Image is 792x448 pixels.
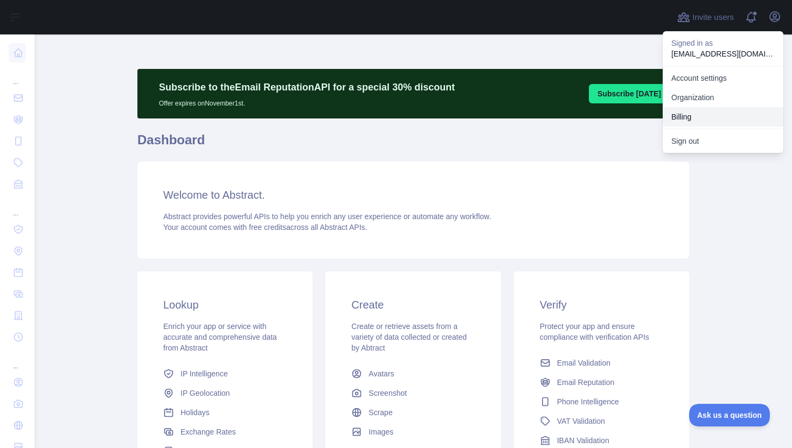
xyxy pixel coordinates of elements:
[663,131,783,151] button: Sign out
[351,297,475,312] h3: Create
[9,65,26,86] div: ...
[536,353,668,373] a: Email Validation
[180,388,230,398] span: IP Geolocation
[536,373,668,392] a: Email Reputation
[689,404,770,426] iframe: Toggle Customer Support
[675,9,736,26] button: Invite users
[557,435,609,446] span: IBAN Validation
[671,48,775,59] p: [EMAIL_ADDRESS][DOMAIN_NAME]
[351,322,467,352] span: Create or retrieve assets from a variety of data collected or created by Abtract
[557,358,610,368] span: Email Validation
[9,196,26,218] div: ...
[369,368,394,379] span: Avatars
[163,187,663,202] h3: Welcome to Abstract.
[159,80,455,95] p: Subscribe to the Email Reputation API for a special 30 % discount
[557,396,619,407] span: Phone Intelligence
[159,422,291,442] a: Exchange Rates
[663,68,783,88] a: Account settings
[163,322,277,352] span: Enrich your app or service with accurate and comprehensive data from Abstract
[137,131,689,157] h1: Dashboard
[163,223,367,232] span: Your account comes with across all Abstract APIs.
[180,368,228,379] span: IP Intelligence
[663,107,783,127] button: Billing
[540,297,663,312] h3: Verify
[557,416,605,426] span: VAT Validation
[347,364,479,383] a: Avatars
[536,411,668,431] a: VAT Validation
[369,388,407,398] span: Screenshot
[671,38,775,48] p: Signed in as
[663,88,783,107] a: Organization
[347,403,479,422] a: Scrape
[347,422,479,442] a: Images
[159,364,291,383] a: IP Intelligence
[369,426,393,437] span: Images
[163,212,491,221] span: Abstract provides powerful APIs to help you enrich any user experience or automate any workflow.
[159,383,291,403] a: IP Geolocation
[540,322,649,341] span: Protect your app and ensure compliance with verification APIs
[159,403,291,422] a: Holidays
[159,95,455,108] p: Offer expires on November 1st.
[249,223,286,232] span: free credits
[536,392,668,411] a: Phone Intelligence
[589,84,670,103] button: Subscribe [DATE]
[369,407,392,418] span: Scrape
[163,297,287,312] h3: Lookup
[9,349,26,370] div: ...
[692,11,734,24] span: Invite users
[557,377,615,388] span: Email Reputation
[180,407,210,418] span: Holidays
[347,383,479,403] a: Screenshot
[180,426,236,437] span: Exchange Rates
